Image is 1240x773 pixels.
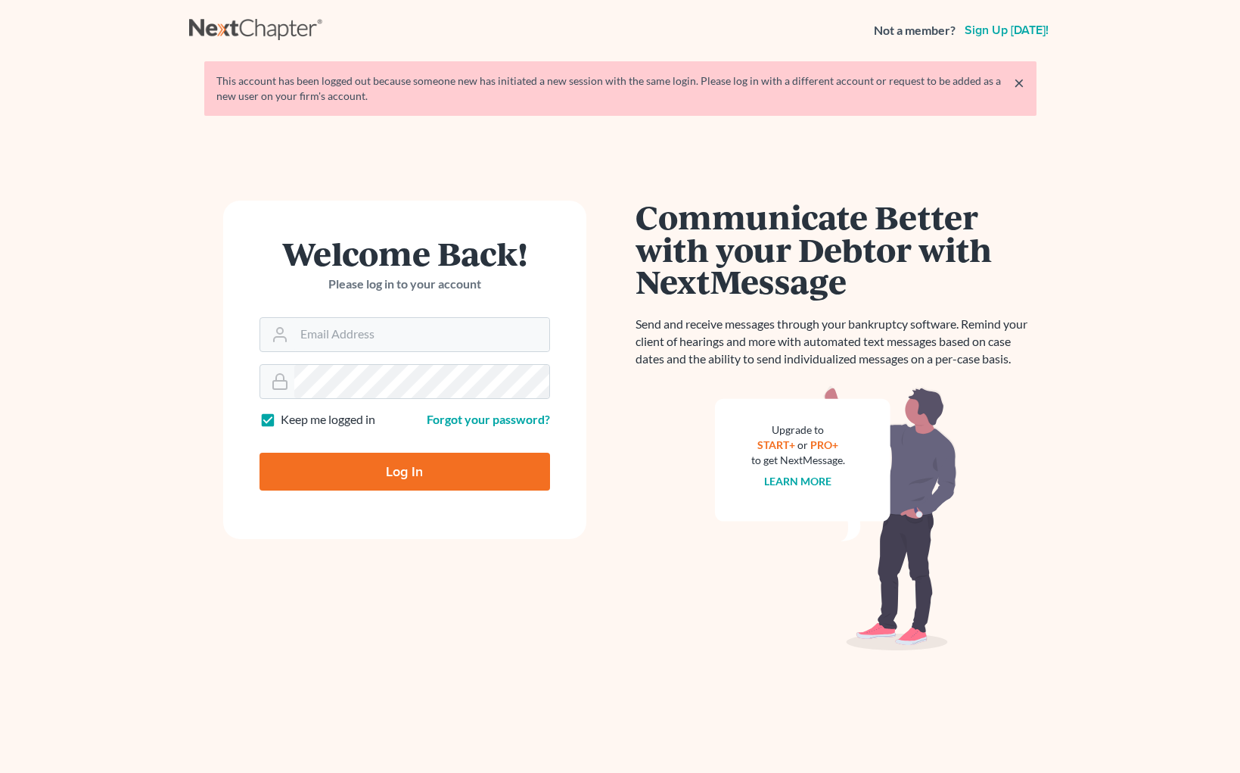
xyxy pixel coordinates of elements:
[216,73,1024,104] div: This account has been logged out because someone new has initiated a new session with the same lo...
[715,386,957,651] img: nextmessage_bg-59042aed3d76b12b5cd301f8e5b87938c9018125f34e5fa2b7a6b67550977c72.svg
[281,411,375,429] label: Keep me logged in
[259,453,550,491] input: Log In
[427,412,550,426] a: Forgot your password?
[751,422,845,438] div: Upgrade to
[757,438,795,451] a: START+
[636,201,1036,298] h1: Communicate Better with your Debtor with NextMessage
[1014,73,1024,92] a: ×
[259,237,550,270] h1: Welcome Back!
[294,318,549,351] input: Email Address
[810,438,838,451] a: PRO+
[962,24,1052,36] a: Sign up [DATE]!
[797,438,808,451] span: or
[764,475,831,488] a: Learn more
[751,453,845,468] div: to get NextMessage.
[259,276,550,293] p: Please log in to your account
[636,316,1036,368] p: Send and receive messages through your bankruptcy software. Remind your client of hearings and mo...
[874,22,956,39] strong: Not a member?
